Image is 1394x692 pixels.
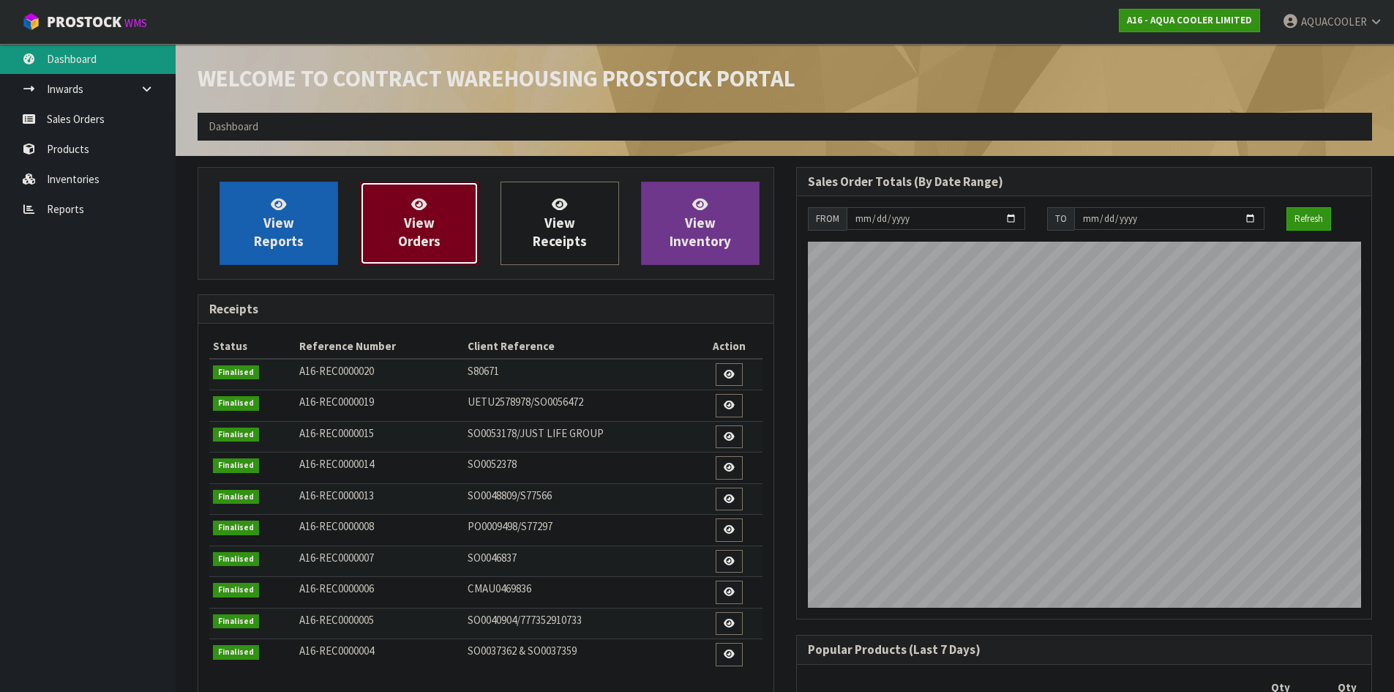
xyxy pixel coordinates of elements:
strong: A16 - AQUA COOLER LIMITED [1127,14,1252,26]
h3: Receipts [209,302,762,316]
span: A16-REC0000008 [299,519,374,533]
h3: Popular Products (Last 7 Days) [808,643,1361,657]
span: View Receipts [533,196,587,250]
span: CMAU0469836 [468,581,531,595]
span: SO0053178/JUST LIFE GROUP [468,426,604,440]
span: A16-REC0000014 [299,457,374,471]
span: SO0037362 & SO0037359 [468,644,577,658]
span: A16-REC0000007 [299,551,374,565]
th: Client Reference [464,335,697,358]
th: Reference Number [296,335,464,358]
span: A16-REC0000013 [299,488,374,502]
span: Finalised [213,552,259,567]
a: ViewOrders [360,182,479,265]
span: Finalised [213,428,259,442]
span: Finalised [213,521,259,535]
span: Finalised [213,365,259,380]
small: WMS [124,16,147,30]
a: ViewReports [220,182,338,265]
span: View Reports [254,196,304,250]
div: FROM [808,207,847,231]
span: PO0009498/S77297 [468,519,552,533]
span: Finalised [213,614,259,629]
span: A16-REC0000020 [299,364,374,378]
h3: Sales Order Totals (By Date Range) [808,175,1361,189]
th: Status [209,335,296,358]
div: TO [1047,207,1074,231]
span: Welcome to Contract Warehousing ProStock Portal [198,64,795,93]
span: SO0052378 [468,457,517,471]
span: S80671 [468,364,499,378]
span: SO0046837 [468,551,517,565]
span: Finalised [213,645,259,660]
span: A16-REC0000004 [299,644,374,658]
span: ProStock [47,12,121,31]
span: SO0048809/S77566 [468,488,552,502]
span: Dashboard [209,119,258,133]
span: Finalised [213,396,259,411]
img: cube-alt.png [22,12,40,31]
a: ViewReceipts [501,182,619,265]
span: SO0040904/777352910733 [468,613,582,627]
span: UETU2578978/SO0056472 [468,395,583,409]
span: Finalised [213,458,259,473]
button: Refresh [1286,207,1331,231]
span: A16-REC0000019 [299,395,374,409]
span: View Inventory [670,196,731,250]
span: AQUACOOLER [1301,15,1367,29]
a: ViewInventory [641,182,760,265]
span: A16-REC0000015 [299,426,374,440]
th: Action [697,335,762,358]
span: A16-REC0000005 [299,613,374,627]
span: Finalised [213,490,259,505]
span: View Orders [398,196,441,250]
span: Finalised [213,583,259,598]
span: A16-REC0000006 [299,581,374,595]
